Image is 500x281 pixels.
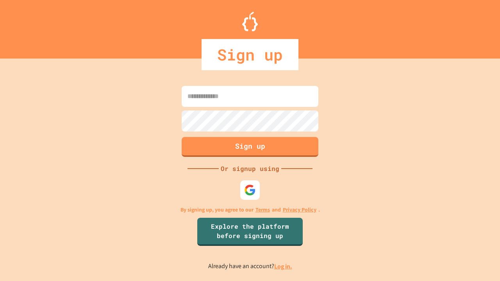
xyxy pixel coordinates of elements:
[255,206,270,214] a: Terms
[202,39,298,70] div: Sign up
[467,250,492,273] iframe: chat widget
[283,206,316,214] a: Privacy Policy
[219,164,281,173] div: Or signup using
[197,218,303,246] a: Explore the platform before signing up
[244,184,256,196] img: google-icon.svg
[180,206,320,214] p: By signing up, you agree to our and .
[435,216,492,249] iframe: chat widget
[242,12,258,31] img: Logo.svg
[182,137,318,157] button: Sign up
[208,261,292,271] p: Already have an account?
[274,262,292,270] a: Log in.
